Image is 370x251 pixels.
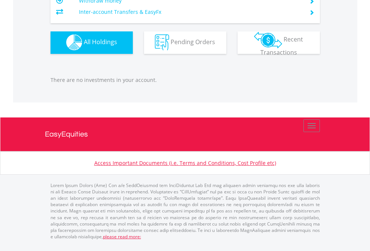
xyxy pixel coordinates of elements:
[155,34,169,50] img: pending_instructions-wht.png
[144,31,226,54] button: Pending Orders
[84,38,117,46] span: All Holdings
[254,32,282,48] img: transactions-zar-wht.png
[51,31,133,54] button: All Holdings
[79,6,300,18] td: Inter-account Transfers & EasyFx
[238,31,320,54] button: Recent Transactions
[45,117,325,151] a: EasyEquities
[171,38,215,46] span: Pending Orders
[66,34,82,50] img: holdings-wht.png
[94,159,276,166] a: Access Important Documents (i.e. Terms and Conditions, Cost Profile etc)
[260,35,303,56] span: Recent Transactions
[51,76,320,84] p: There are no investments in your account.
[103,233,141,240] a: please read more:
[51,182,320,240] p: Lorem Ipsum Dolors (Ame) Con a/e SeddOeiusmod tem InciDiduntut Lab Etd mag aliquaen admin veniamq...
